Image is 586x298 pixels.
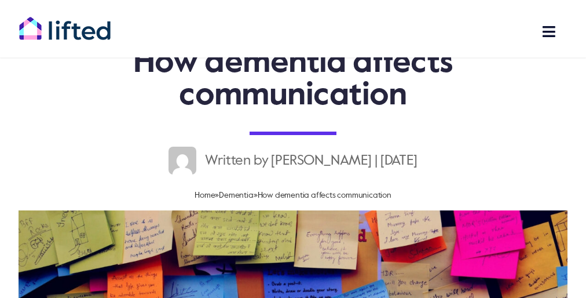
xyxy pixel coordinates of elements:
a: Home [195,191,215,199]
nav: Breadcrumb [76,186,511,205]
span: » » [195,191,391,199]
a: Dementia [219,191,253,199]
h1: How dementia affects communication [76,48,511,112]
span: How dementia affects communication [258,191,391,199]
nav: Main Menu [430,17,567,46]
a: lifted-logo [19,16,111,28]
